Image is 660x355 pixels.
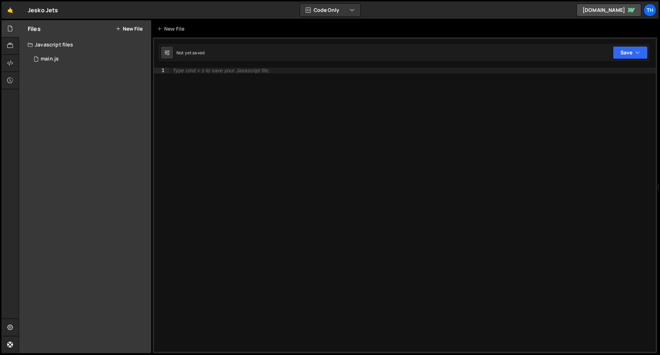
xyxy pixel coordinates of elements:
div: main.js [41,56,59,62]
button: Code Only [300,4,360,17]
div: Not yet saved [176,50,205,56]
div: Jesko Jets [28,6,58,14]
a: [DOMAIN_NAME] [576,4,641,17]
div: New File [157,25,187,32]
div: 1 [154,68,169,73]
button: Save [613,46,648,59]
a: 🤙 [1,1,19,19]
h2: Files [28,25,41,33]
a: Th [643,4,656,17]
div: Javascript files [19,37,151,52]
button: New File [116,26,143,32]
div: Type cmd + s to save your Javascript file. [173,68,270,73]
div: 16759/45776.js [28,52,151,66]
